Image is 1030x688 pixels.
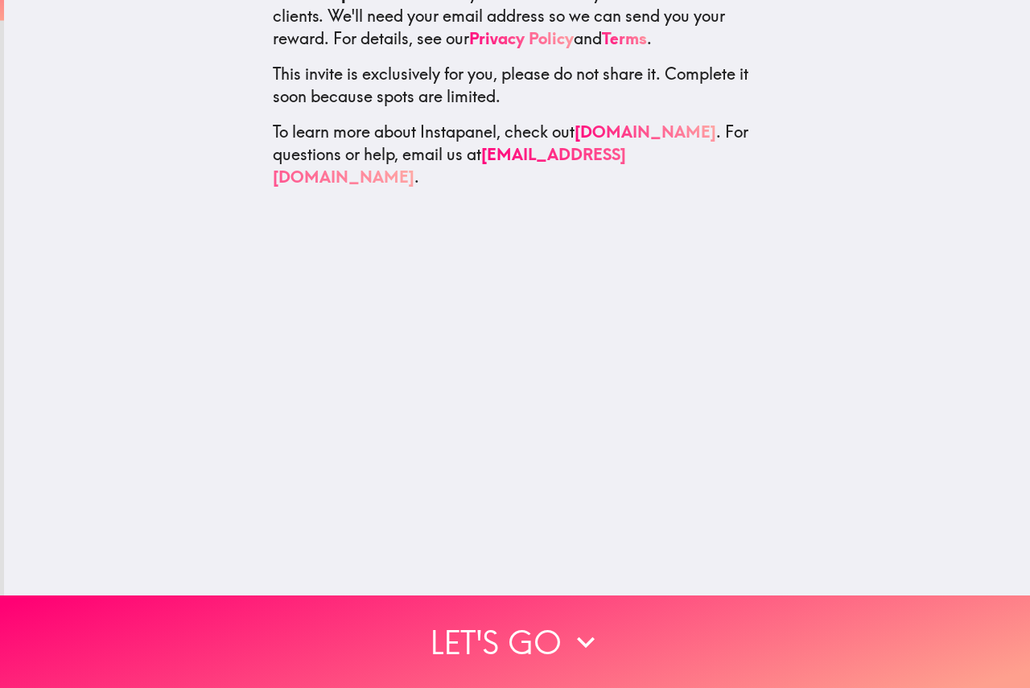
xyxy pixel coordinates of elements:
a: Terms [602,28,647,48]
a: Privacy Policy [469,28,574,48]
p: This invite is exclusively for you, please do not share it. Complete it soon because spots are li... [273,63,762,108]
a: [DOMAIN_NAME] [575,122,716,142]
a: [EMAIL_ADDRESS][DOMAIN_NAME] [273,144,626,187]
p: To learn more about Instapanel, check out . For questions or help, email us at . [273,121,762,188]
